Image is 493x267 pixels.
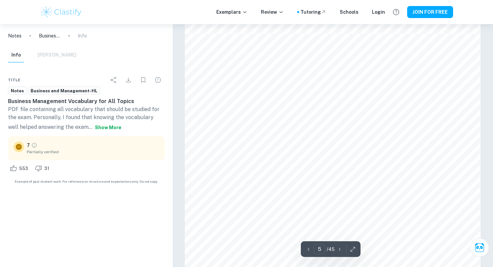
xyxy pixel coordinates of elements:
[78,32,87,39] p: Info
[122,73,135,87] div: Download
[327,246,335,253] p: / 45
[27,149,159,155] span: Partially verified
[107,73,120,87] div: Share
[8,179,165,184] span: Example of past student work. For reference on structure and expectations only. Do not copy.
[33,163,53,174] div: Dislike
[31,142,37,148] a: Grade partially verified
[41,165,53,172] span: 31
[8,77,20,83] span: Title
[407,6,453,18] button: JOIN FOR FREE
[39,32,60,39] p: Business Management Vocabulary for All Topics
[8,32,21,39] a: Notes
[28,88,100,94] span: Business and Management-HL
[300,8,326,16] a: Tutoring
[372,8,385,16] a: Login
[470,238,489,257] button: Ask Clai
[8,163,32,174] div: Like
[151,73,165,87] div: Report issue
[261,8,284,16] p: Review
[28,87,100,95] a: Business and Management-HL
[8,48,24,63] button: Info
[216,8,248,16] p: Exemplars
[92,121,124,133] button: Show more
[136,73,150,87] div: Bookmark
[15,165,32,172] span: 553
[340,8,359,16] a: Schools
[8,105,165,133] p: PDF file containing all vocabulary that should be studied for the exam. Personally, I found that ...
[8,87,26,95] a: Notes
[27,142,30,149] p: 7
[40,5,83,19] img: Clastify logo
[390,6,402,18] button: Help and Feedback
[8,88,26,94] span: Notes
[8,97,165,105] h6: Business Management Vocabulary for All Topics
